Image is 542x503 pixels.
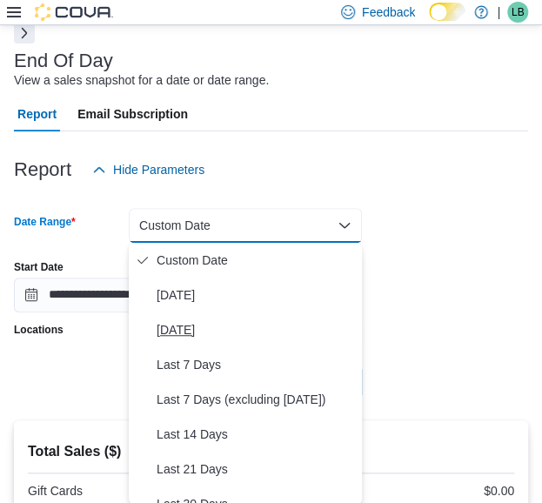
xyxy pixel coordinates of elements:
[507,2,528,23] div: Lori Burns
[28,441,514,462] h2: Total Sales ($)
[157,459,355,480] span: Last 21 Days
[14,215,76,229] label: Date Range
[512,2,525,23] span: LB
[85,152,211,187] button: Hide Parameters
[77,97,188,131] span: Email Subscription
[429,21,430,22] span: Dark Mode
[129,208,362,243] button: Custom Date
[14,50,113,71] h3: End Of Day
[35,3,113,21] img: Cova
[429,3,465,21] input: Dark Mode
[14,23,35,44] button: Next
[157,424,355,445] span: Last 14 Days
[362,3,415,21] span: Feedback
[17,97,57,131] span: Report
[14,260,64,274] label: Start Date
[113,161,204,178] span: Hide Parameters
[497,2,500,23] p: |
[157,354,355,375] span: Last 7 Days
[14,323,64,337] label: Locations
[14,278,181,312] input: Press the down key to open a popover containing a calendar.
[14,159,71,180] h3: Report
[157,389,355,410] span: Last 7 Days (excluding [DATE])
[157,250,355,271] span: Custom Date
[157,285,355,305] span: [DATE]
[275,484,515,498] div: $0.00
[14,71,269,90] div: View a sales snapshot for a date or date range.
[28,484,268,498] div: Gift Cards
[157,319,355,340] span: [DATE]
